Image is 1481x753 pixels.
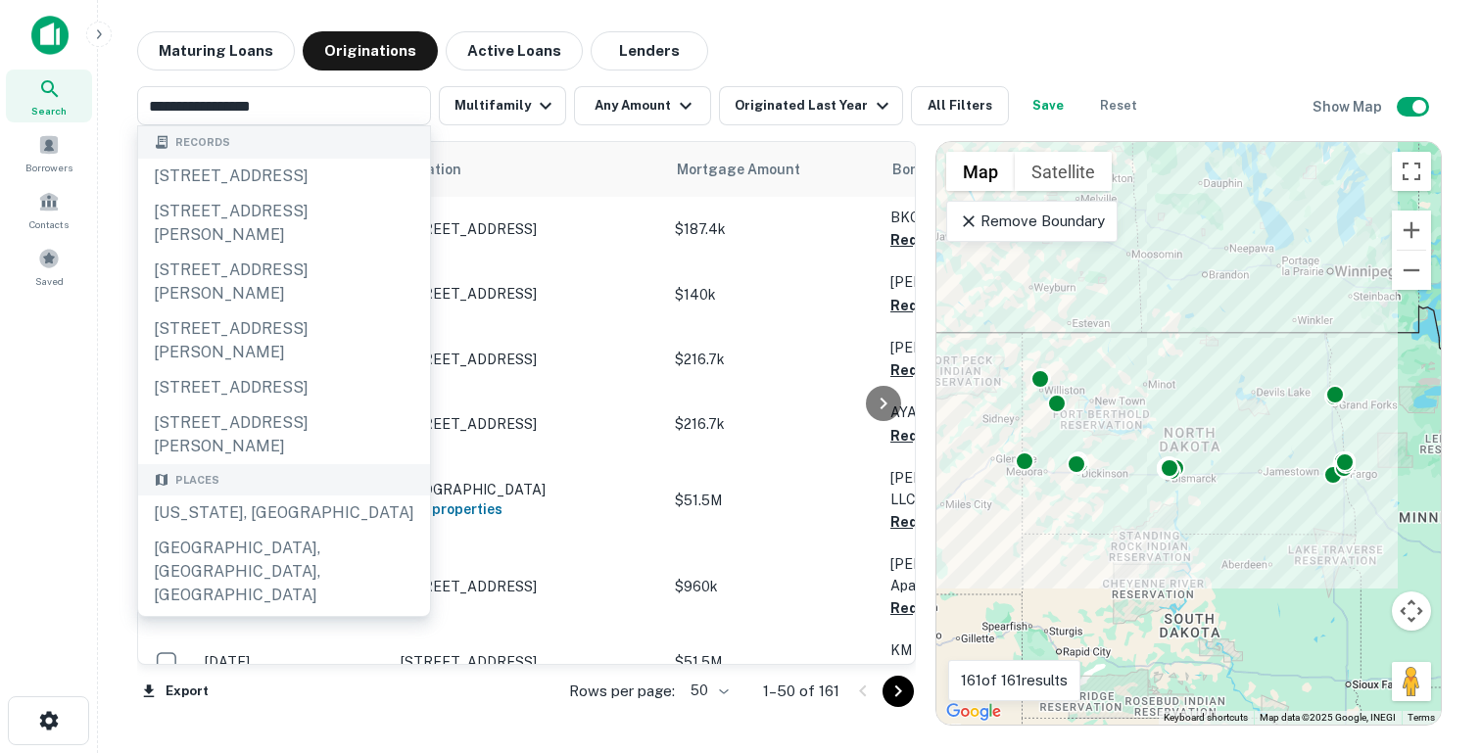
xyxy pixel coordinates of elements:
[665,142,881,197] th: Mortgage Amount
[941,699,1006,725] a: Open this area in Google Maps (opens a new window)
[6,70,92,122] a: Search
[137,31,295,71] button: Maturing Loans
[1392,152,1431,191] button: Toggle fullscreen view
[6,183,92,236] a: Contacts
[401,481,655,498] p: [GEOGRAPHIC_DATA]
[675,576,871,597] p: $960k
[175,472,219,489] span: Places
[574,86,711,125] button: Any Amount
[6,126,92,179] a: Borrowers
[675,651,871,673] p: $51.5M
[138,311,430,370] div: [STREET_ADDRESS][PERSON_NAME]
[1392,211,1431,250] button: Zoom in
[403,158,487,181] span: Location
[735,94,894,118] div: Originated Last Year
[946,152,1015,191] button: Show street map
[569,680,675,703] p: Rows per page:
[401,653,655,671] p: [STREET_ADDRESS]
[303,31,438,71] button: Originations
[391,142,665,197] th: Location
[675,284,871,306] p: $140k
[763,680,839,703] p: 1–50 of 161
[138,194,430,253] div: [STREET_ADDRESS][PERSON_NAME]
[1392,251,1431,290] button: Zoom out
[1260,712,1396,723] span: Map data ©2025 Google, INEGI
[675,413,871,435] p: $216.7k
[138,495,430,531] div: [US_STATE], [GEOGRAPHIC_DATA]
[683,677,732,705] div: 50
[29,216,69,232] span: Contacts
[591,31,708,71] button: Lenders
[138,531,430,613] div: [GEOGRAPHIC_DATA], [GEOGRAPHIC_DATA], [GEOGRAPHIC_DATA]
[911,86,1009,125] button: All Filters
[959,210,1105,233] p: Remove Boundary
[401,220,655,238] p: [STREET_ADDRESS]
[401,285,655,303] p: [STREET_ADDRESS]
[401,351,655,368] p: [STREET_ADDRESS]
[883,676,914,707] button: Go to next page
[138,405,430,464] div: [STREET_ADDRESS][PERSON_NAME]
[138,159,430,194] div: [STREET_ADDRESS]
[1015,152,1112,191] button: Show satellite imagery
[1313,96,1385,118] h6: Show Map
[439,86,566,125] button: Multifamily
[719,86,903,125] button: Originated Last Year
[1164,711,1248,725] button: Keyboard shortcuts
[25,160,72,175] span: Borrowers
[137,677,214,706] button: Export
[675,218,871,240] p: $187.4k
[401,498,655,520] h6: 1 of 2 properties
[936,142,1441,725] div: 0 0
[401,578,655,595] p: [STREET_ADDRESS]
[31,16,69,55] img: capitalize-icon.png
[675,490,871,511] p: $51.5M
[1017,86,1079,125] button: Save your search to get updates of matches that match your search criteria.
[1392,591,1431,631] button: Map camera controls
[138,370,430,405] div: [STREET_ADDRESS]
[1087,86,1150,125] button: Reset
[941,699,1006,725] img: Google
[175,134,230,151] span: Records
[138,613,430,695] div: Grand Forks [GEOGRAPHIC_DATA], [US_STATE], [GEOGRAPHIC_DATA]
[677,158,826,181] span: Mortgage Amount
[205,651,381,673] p: [DATE]
[138,253,430,311] div: [STREET_ADDRESS][PERSON_NAME]
[1383,596,1481,690] iframe: Chat Widget
[35,273,64,289] span: Saved
[961,669,1068,692] p: 161 of 161 results
[446,31,583,71] button: Active Loans
[675,349,871,370] p: $216.7k
[401,415,655,433] p: [STREET_ADDRESS]
[31,103,67,118] span: Search
[1408,712,1435,723] a: Terms (opens in new tab)
[6,240,92,293] a: Saved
